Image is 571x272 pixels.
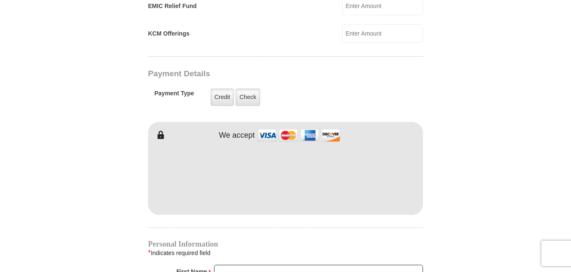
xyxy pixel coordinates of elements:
div: Indicates required field [148,247,423,258]
img: credit cards accepted [257,126,341,144]
h5: Payment Type [154,90,194,101]
label: EMIC Relief Fund [148,2,197,11]
h3: Payment Details [148,69,364,79]
h4: Personal Information [148,241,423,247]
label: Check [236,89,260,106]
input: Enter Amount [342,24,423,43]
h4: We accept [219,131,255,140]
label: Credit [211,89,234,106]
label: KCM Offerings [148,29,189,38]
